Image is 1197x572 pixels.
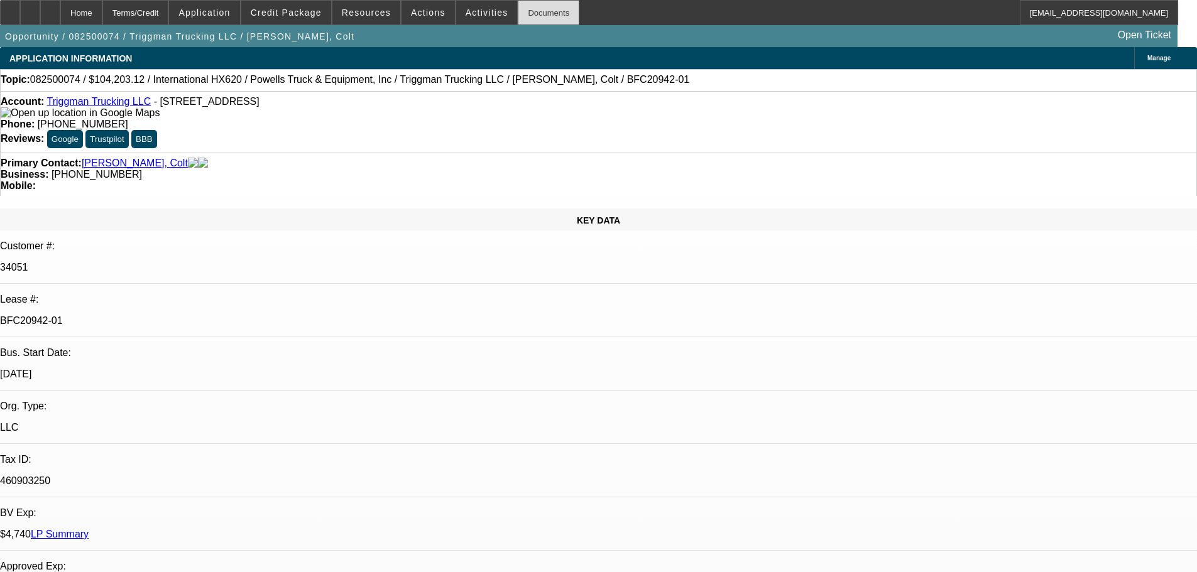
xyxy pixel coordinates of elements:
[251,8,322,18] span: Credit Package
[466,8,508,18] span: Activities
[178,8,230,18] span: Application
[30,74,689,85] span: 082500074 / $104,203.12 / International HX620 / Powells Truck & Equipment, Inc / Triggman Truckin...
[46,96,151,107] a: Triggman Trucking LLC
[188,158,198,169] img: facebook-icon.png
[47,130,83,148] button: Google
[1,119,35,129] strong: Phone:
[332,1,400,24] button: Resources
[1113,24,1176,46] a: Open Ticket
[402,1,455,24] button: Actions
[9,53,132,63] span: APPLICATION INFORMATION
[1,133,44,144] strong: Reviews:
[169,1,239,24] button: Application
[456,1,518,24] button: Activities
[342,8,391,18] span: Resources
[31,529,89,539] a: LP Summary
[1,169,48,180] strong: Business:
[38,119,128,129] span: [PHONE_NUMBER]
[1,96,44,107] strong: Account:
[198,158,208,169] img: linkedin-icon.png
[411,8,445,18] span: Actions
[154,96,260,107] span: - [STREET_ADDRESS]
[577,215,620,225] span: KEY DATA
[131,130,157,148] button: BBB
[82,158,188,169] a: [PERSON_NAME], Colt
[1147,55,1171,62] span: Manage
[241,1,331,24] button: Credit Package
[1,180,36,191] strong: Mobile:
[52,169,142,180] span: [PHONE_NUMBER]
[1,158,82,169] strong: Primary Contact:
[1,107,160,119] img: Open up location in Google Maps
[85,130,128,148] button: Trustpilot
[5,31,354,41] span: Opportunity / 082500074 / Triggman Trucking LLC / [PERSON_NAME], Colt
[1,74,30,85] strong: Topic:
[1,107,160,118] a: View Google Maps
